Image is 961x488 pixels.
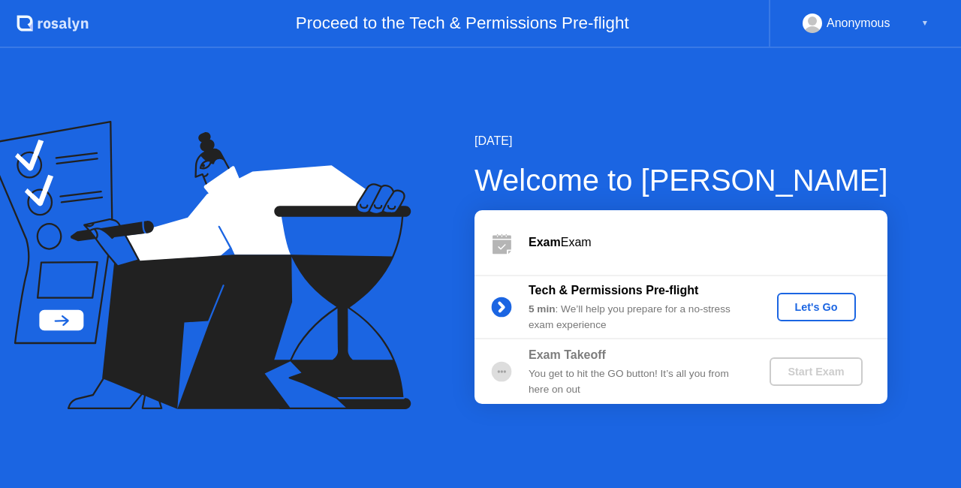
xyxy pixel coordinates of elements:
b: Exam [529,236,561,249]
div: Start Exam [776,366,856,378]
div: Exam [529,233,887,252]
button: Let's Go [777,293,856,321]
b: 5 min [529,303,556,315]
div: Let's Go [783,301,850,313]
div: ▼ [921,14,929,33]
b: Exam Takeoff [529,348,606,361]
b: Tech & Permissions Pre-flight [529,284,698,297]
div: Welcome to [PERSON_NAME] [474,158,888,203]
div: [DATE] [474,132,888,150]
div: You get to hit the GO button! It’s all you from here on out [529,366,745,397]
div: Anonymous [827,14,890,33]
div: : We’ll help you prepare for a no-stress exam experience [529,302,745,333]
button: Start Exam [770,357,862,386]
